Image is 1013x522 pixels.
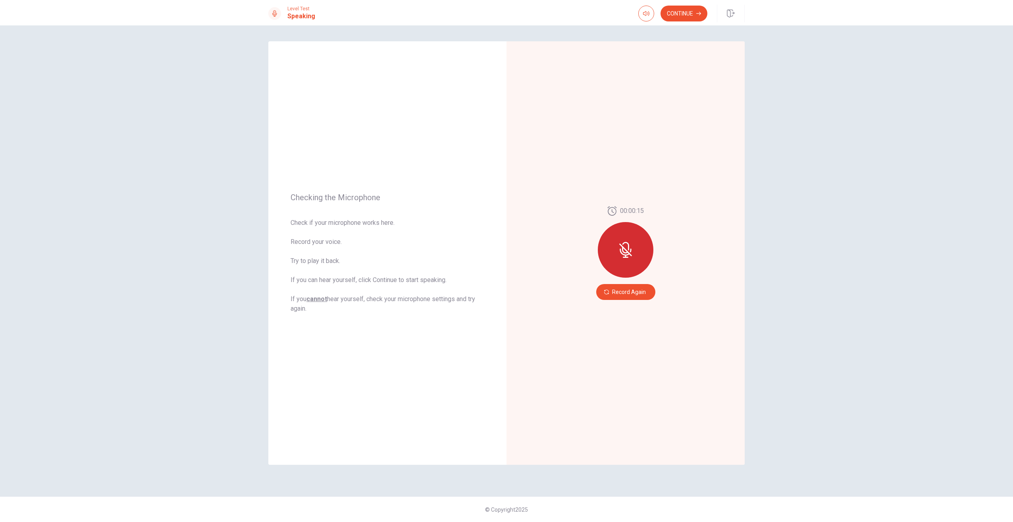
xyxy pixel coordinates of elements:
h1: Speaking [287,12,315,21]
button: Record Again [596,284,655,300]
span: Checking the Microphone [291,193,484,202]
span: Check if your microphone works here. Record your voice. Try to play it back. If you can hear your... [291,218,484,313]
span: 00:00:15 [620,206,644,216]
span: © Copyright 2025 [485,507,528,513]
span: Level Test [287,6,315,12]
u: cannot [306,295,327,303]
button: Continue [661,6,707,21]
